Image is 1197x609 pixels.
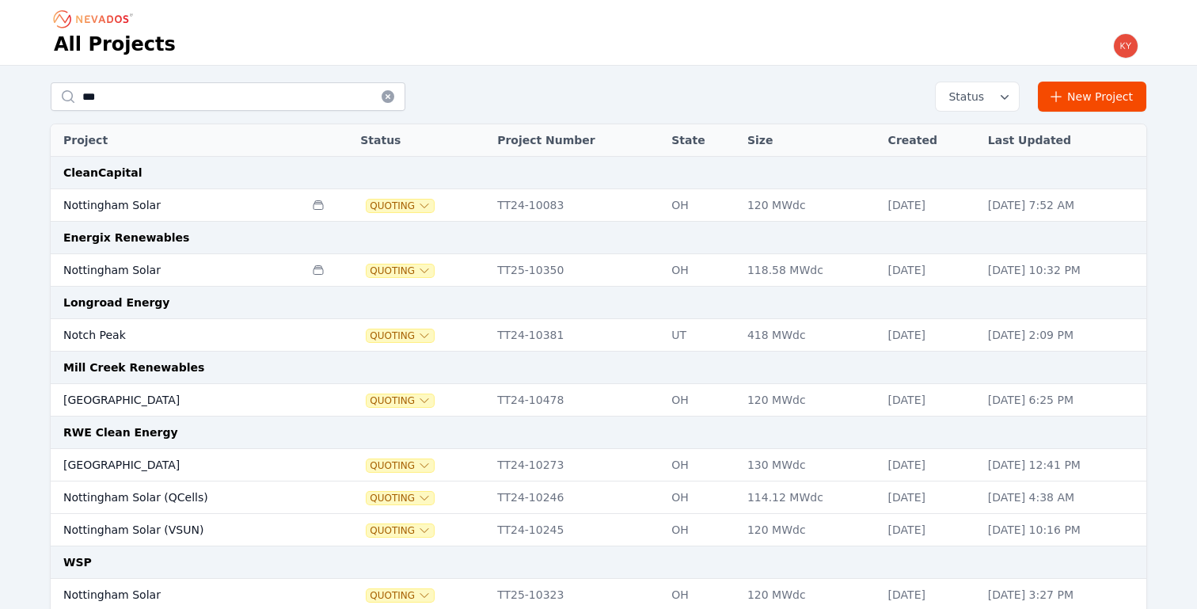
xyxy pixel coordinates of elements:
button: Quoting [367,329,434,342]
th: Status [352,124,489,157]
td: TT24-10273 [489,449,663,481]
td: [GEOGRAPHIC_DATA] [51,449,304,481]
td: [DATE] [880,384,980,417]
td: OH [663,254,739,287]
tr: Nottingham Solar (QCells)QuotingTT24-10246OH114.12 MWdc[DATE][DATE] 4:38 AM [51,481,1146,514]
td: 120 MWdc [739,514,880,546]
td: UT [663,319,739,352]
td: [DATE] [880,481,980,514]
td: TT25-10350 [489,254,663,287]
td: Energix Renewables [51,222,1146,254]
td: TT24-10245 [489,514,663,546]
button: Quoting [367,524,434,537]
td: Notch Peak [51,319,304,352]
nav: Breadcrumb [54,6,138,32]
span: Status [942,89,984,105]
td: OH [663,449,739,481]
td: OH [663,384,739,417]
td: [DATE] [880,254,980,287]
th: Project Number [489,124,663,157]
td: [DATE] [880,319,980,352]
tr: Nottingham SolarQuotingTT25-10350OH118.58 MWdc[DATE][DATE] 10:32 PM [51,254,1146,287]
td: 118.58 MWdc [739,254,880,287]
td: OH [663,189,739,222]
td: WSP [51,546,1146,579]
td: OH [663,514,739,546]
th: Project [51,124,304,157]
button: Quoting [367,459,434,472]
button: Quoting [367,492,434,504]
td: [DATE] 7:52 AM [980,189,1146,222]
td: 418 MWdc [739,319,880,352]
button: Quoting [367,394,434,407]
td: [DATE] 10:32 PM [980,254,1146,287]
td: [DATE] 10:16 PM [980,514,1146,546]
td: Nottingham Solar [51,189,304,222]
td: OH [663,481,739,514]
td: [DATE] 4:38 AM [980,481,1146,514]
td: Nottingham Solar (VSUN) [51,514,304,546]
tr: Nottingham SolarQuotingTT24-10083OH120 MWdc[DATE][DATE] 7:52 AM [51,189,1146,222]
td: [DATE] [880,514,980,546]
td: 130 MWdc [739,449,880,481]
img: kyle.macdougall@nevados.solar [1113,33,1138,59]
tr: [GEOGRAPHIC_DATA]QuotingTT24-10273OH130 MWdc[DATE][DATE] 12:41 PM [51,449,1146,481]
tr: Nottingham Solar (VSUN)QuotingTT24-10245OH120 MWdc[DATE][DATE] 10:16 PM [51,514,1146,546]
td: [DATE] 12:41 PM [980,449,1146,481]
button: Quoting [367,589,434,602]
td: CleanCapital [51,157,1146,189]
th: Created [880,124,980,157]
td: [DATE] 2:09 PM [980,319,1146,352]
td: TT24-10246 [489,481,663,514]
td: Nottingham Solar [51,254,304,287]
button: Quoting [367,200,434,212]
td: Mill Creek Renewables [51,352,1146,384]
td: [DATE] 6:25 PM [980,384,1146,417]
tr: [GEOGRAPHIC_DATA]QuotingTT24-10478OH120 MWdc[DATE][DATE] 6:25 PM [51,384,1146,417]
td: Longroad Energy [51,287,1146,319]
td: Nottingham Solar (QCells) [51,481,304,514]
td: [GEOGRAPHIC_DATA] [51,384,304,417]
td: [DATE] [880,449,980,481]
td: [DATE] [880,189,980,222]
td: TT24-10381 [489,319,663,352]
td: 120 MWdc [739,384,880,417]
button: Quoting [367,265,434,277]
td: TT24-10478 [489,384,663,417]
td: 114.12 MWdc [739,481,880,514]
td: 120 MWdc [739,189,880,222]
a: New Project [1038,82,1146,112]
td: TT24-10083 [489,189,663,222]
th: State [663,124,739,157]
th: Size [739,124,880,157]
td: RWE Clean Energy [51,417,1146,449]
th: Last Updated [980,124,1146,157]
tr: Notch PeakQuotingTT24-10381UT418 MWdc[DATE][DATE] 2:09 PM [51,319,1146,352]
h1: All Projects [54,32,176,57]
button: Status [936,82,1019,111]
